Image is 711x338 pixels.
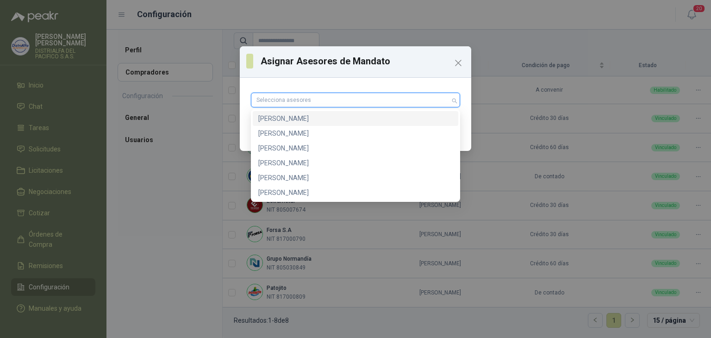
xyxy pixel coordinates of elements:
div: [PERSON_NAME] [258,188,453,198]
button: Close [451,56,466,70]
div: [PERSON_NAME] [258,173,453,183]
div: viviana mosquera [253,185,458,200]
div: LAURA GONZALEZ CRUZ [253,156,458,170]
div: Luis Martinez [253,170,458,185]
div: CINDY ALEJANDRA ALVAREZ MENDOZA [253,126,458,141]
div: [PERSON_NAME] [258,158,453,168]
div: [PERSON_NAME] [258,113,453,124]
h3: Asignar Asesores de Mandato [261,54,465,68]
div: [PERSON_NAME] [258,128,453,138]
div: [PERSON_NAME] [258,143,453,153]
div: CINDY ALEJANDRA ALVAREZ [253,141,458,156]
div: Brayan Felipe Palomares Franco [253,111,458,126]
